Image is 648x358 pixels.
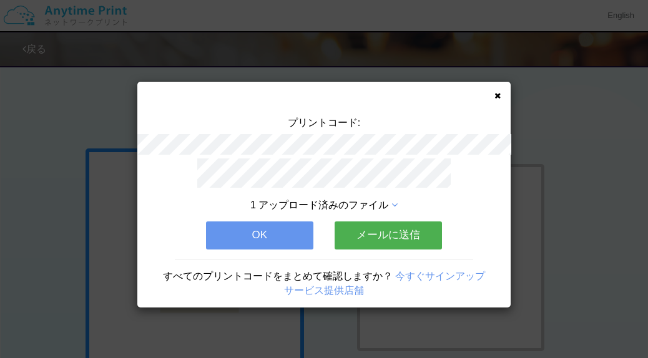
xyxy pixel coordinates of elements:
[335,221,442,249] button: メールに送信
[163,271,393,281] span: すべてのプリントコードをまとめて確認しますか？
[284,285,364,296] a: サービス提供店舗
[288,117,360,128] span: プリントコード:
[250,200,388,210] span: 1 アップロード済みのファイル
[206,221,313,249] button: OK
[395,271,485,281] a: 今すぐサインアップ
